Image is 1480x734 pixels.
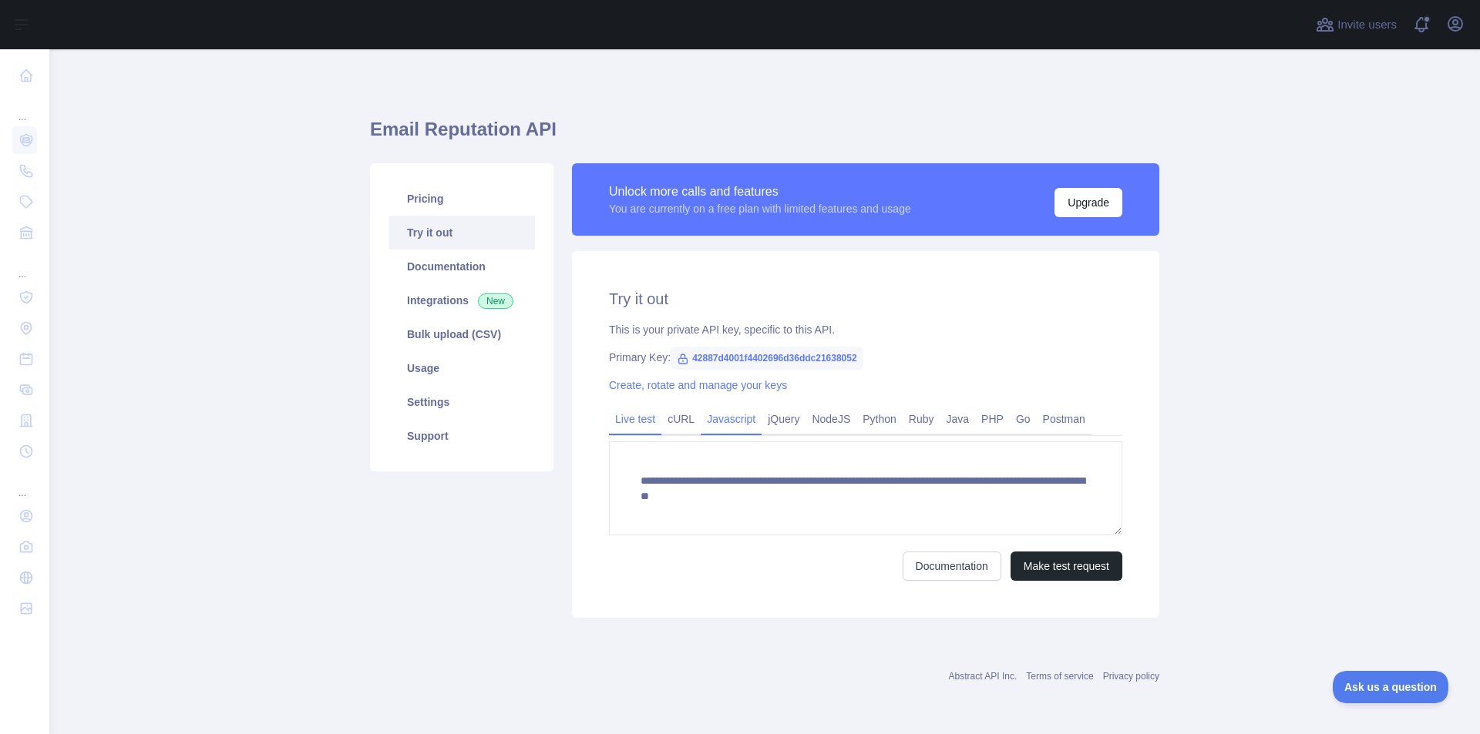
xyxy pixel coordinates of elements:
span: 42887d4001f4402696d36ddc21638052 [671,347,863,370]
div: ... [12,250,37,280]
a: Documentation [388,250,535,283]
a: Create, rotate and manage your keys [609,379,787,391]
iframe: Toggle Customer Support [1333,671,1449,703]
a: Pricing [388,182,535,216]
a: Postman [1037,407,1091,431]
h2: Try it out [609,288,1122,310]
a: Integrations New [388,283,535,317]
a: Support [388,419,535,453]
div: ... [12,92,37,123]
div: This is your private API key, specific to this API. [609,322,1122,337]
a: Documentation [903,551,1001,581]
a: cURL [661,407,701,431]
a: Java [940,407,976,431]
button: Invite users [1313,12,1400,37]
a: Ruby [903,407,940,431]
a: Terms of service [1026,671,1093,682]
a: Python [856,407,903,431]
a: Bulk upload (CSV) [388,317,535,351]
span: New [478,293,513,309]
button: Upgrade [1054,188,1122,217]
span: Invite users [1337,16,1397,34]
a: Live test [609,407,661,431]
button: Make test request [1011,551,1122,581]
a: Javascript [701,407,762,431]
a: Abstract API Inc. [949,671,1017,682]
a: PHP [975,407,1010,431]
div: ... [12,468,37,499]
div: Primary Key: [609,350,1122,365]
a: NodeJS [806,407,856,431]
a: Go [1010,407,1037,431]
a: Settings [388,385,535,419]
div: Unlock more calls and features [609,183,911,201]
a: Usage [388,351,535,385]
a: jQuery [762,407,806,431]
a: Try it out [388,216,535,250]
a: Privacy policy [1103,671,1159,682]
div: You are currently on a free plan with limited features and usage [609,201,911,216]
h1: Email Reputation API [370,117,1159,154]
